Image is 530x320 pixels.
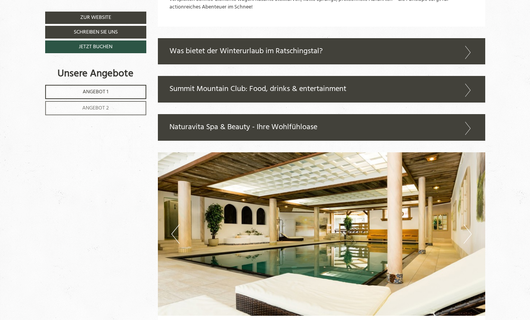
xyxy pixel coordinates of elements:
[171,224,179,244] button: Previous
[12,22,106,27] div: Berghotel Ratschings
[83,88,108,96] span: Angebot 1
[45,12,146,24] a: Zur Website
[158,38,485,65] div: Was bietet der Winterurlaub im Ratschingstal?
[262,204,304,217] button: Senden
[464,224,472,244] button: Next
[158,76,485,103] div: Summit Mountain Club: Food, drinks & entertainment
[45,26,146,39] a: Schreiben Sie uns
[6,20,110,41] div: Guten Tag, wie können wir Ihnen helfen?
[12,35,106,40] small: 12:34
[82,104,109,113] span: Angebot 2
[45,67,146,81] div: Unsere Angebote
[158,114,485,141] div: Naturavita Spa & Beauty - Ihre Wohlfühloase
[140,6,164,18] div: [DATE]
[45,40,146,53] a: Jetzt buchen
